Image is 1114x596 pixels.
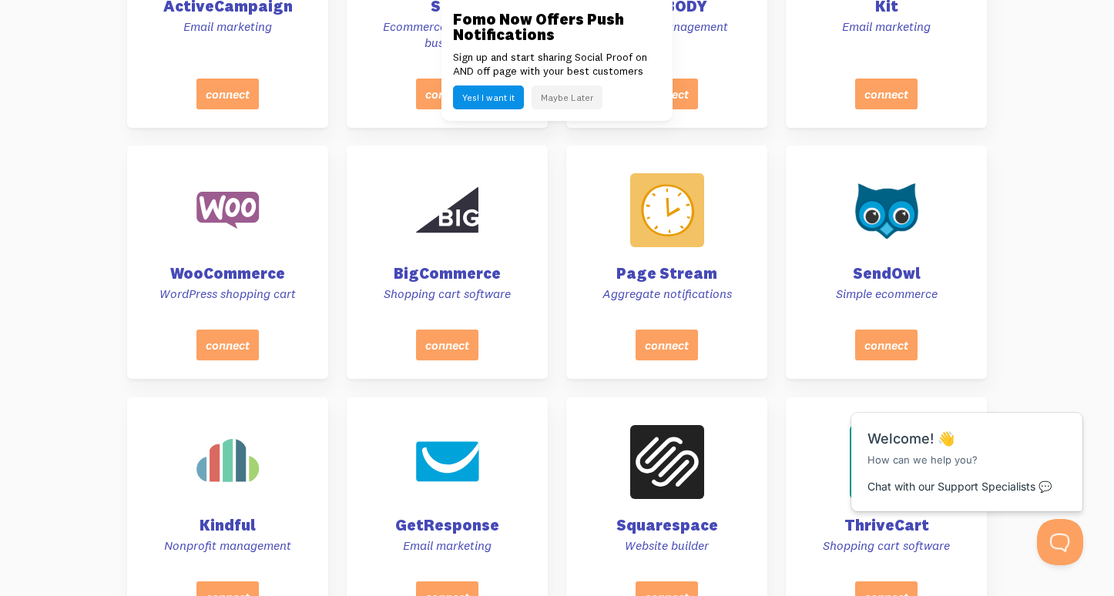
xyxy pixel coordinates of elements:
[1037,519,1083,565] iframe: Help Scout Beacon - Open
[855,78,918,109] button: connect
[804,286,968,302] p: Simple ecommerce
[453,12,661,42] h3: Fomo Now Offers Push Notifications
[453,50,661,78] p: Sign up and start sharing Social Proof on AND off page with your best customers
[804,517,968,533] h4: ThriveCart
[532,85,602,109] button: Maybe Later
[585,537,749,554] p: Website builder
[636,330,698,360] button: connect
[365,537,529,554] p: Email marketing
[585,266,749,281] h4: Page Stream
[804,266,968,281] h4: SendOwl
[453,85,524,109] button: Yes! I want it
[365,266,529,281] h4: BigCommerce
[347,146,548,379] a: BigCommerce Shopping cart software connect
[196,78,259,109] button: connect
[127,146,328,379] a: WooCommerce WordPress shopping cart connect
[566,146,767,379] a: Page Stream Aggregate notifications connect
[804,18,968,35] p: Email marketing
[196,330,259,360] button: connect
[804,537,968,554] p: Shopping cart software
[146,18,310,35] p: Email marketing
[365,517,529,533] h4: GetResponse
[365,18,529,51] p: Ecommerce for growing business
[585,286,749,302] p: Aggregate notifications
[146,286,310,302] p: WordPress shopping cart
[855,330,918,360] button: connect
[585,517,749,533] h4: Squarespace
[146,537,310,554] p: Nonprofit management
[844,374,1092,519] iframe: Help Scout Beacon - Messages and Notifications
[416,330,478,360] button: connect
[416,78,478,109] button: connect
[146,517,310,533] h4: Kindful
[146,266,310,281] h4: WooCommerce
[365,286,529,302] p: Shopping cart software
[786,146,987,379] a: SendOwl Simple ecommerce connect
